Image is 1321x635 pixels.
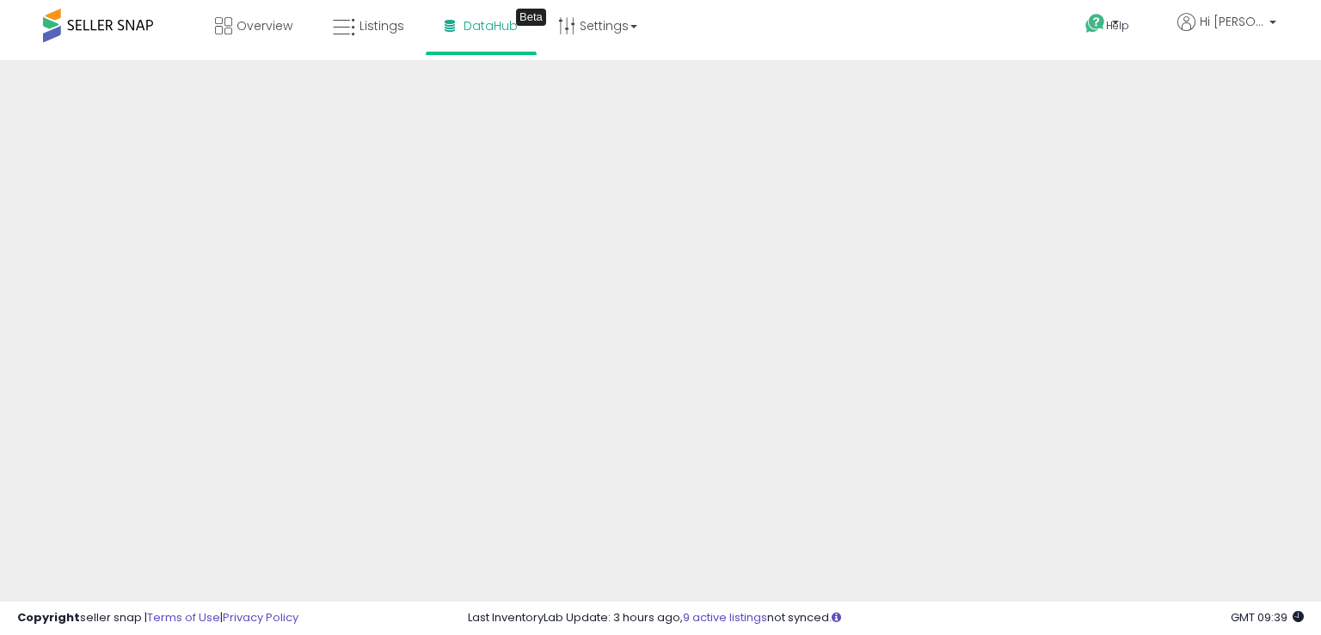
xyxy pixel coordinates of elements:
div: Last InventoryLab Update: 3 hours ago, not synced. [468,610,1304,626]
div: seller snap | | [17,610,298,626]
span: Help [1106,18,1129,33]
div: Tooltip anchor [516,9,546,26]
a: Terms of Use [147,609,220,626]
a: Hi [PERSON_NAME] [1177,13,1276,52]
a: 9 active listings [683,609,767,626]
i: Get Help [1084,13,1106,34]
span: 2025-10-9 09:39 GMT [1231,609,1304,626]
strong: Copyright [17,609,80,626]
span: Listings [359,17,404,34]
a: Privacy Policy [223,609,298,626]
span: Overview [237,17,292,34]
span: Hi [PERSON_NAME] [1200,13,1264,30]
span: DataHub [464,17,518,34]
